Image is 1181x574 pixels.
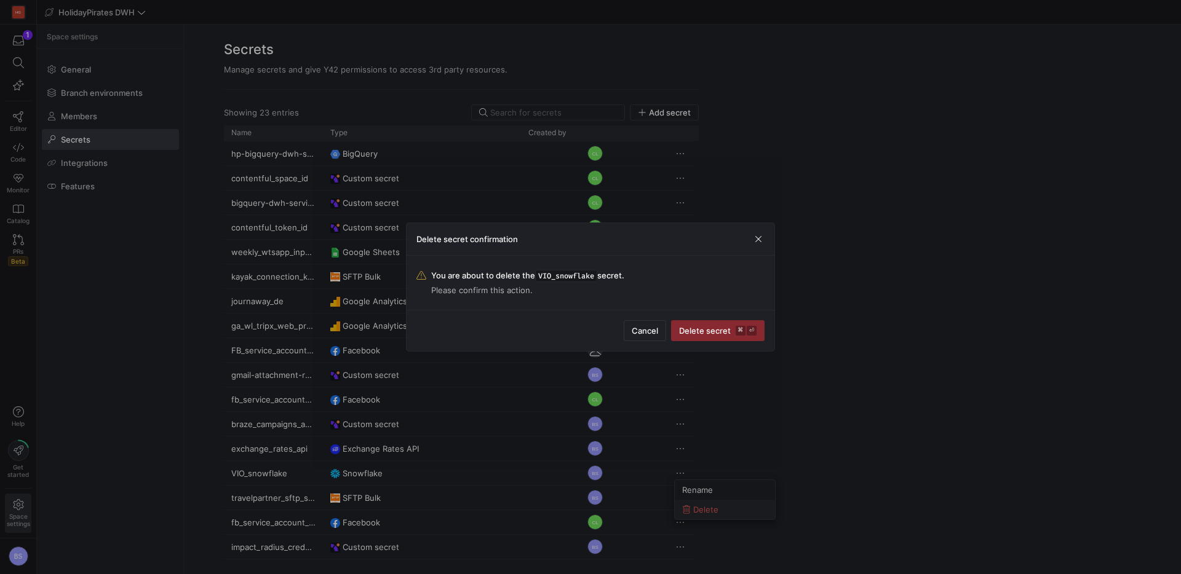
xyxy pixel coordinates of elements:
[431,270,624,280] span: You are about to delete the secret.
[535,270,597,282] span: VIO_snowflake
[747,326,757,336] kbd: ⏎
[736,326,746,336] kbd: ⌘
[671,320,765,341] button: Delete secret⌘⏎
[679,326,757,336] span: Delete secret
[431,285,624,295] span: Please confirm this action.
[624,320,666,341] button: Cancel
[416,234,518,244] h3: Delete secret confirmation
[632,326,658,336] span: Cancel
